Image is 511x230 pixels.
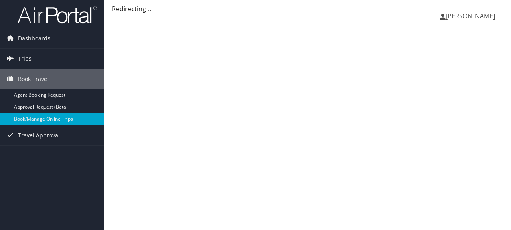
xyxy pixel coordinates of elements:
span: [PERSON_NAME] [446,12,495,20]
span: Travel Approval [18,125,60,145]
span: Book Travel [18,69,49,89]
span: Trips [18,49,32,69]
span: Dashboards [18,28,50,48]
div: Redirecting... [112,4,503,14]
img: airportal-logo.png [18,5,97,24]
a: [PERSON_NAME] [440,4,503,28]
